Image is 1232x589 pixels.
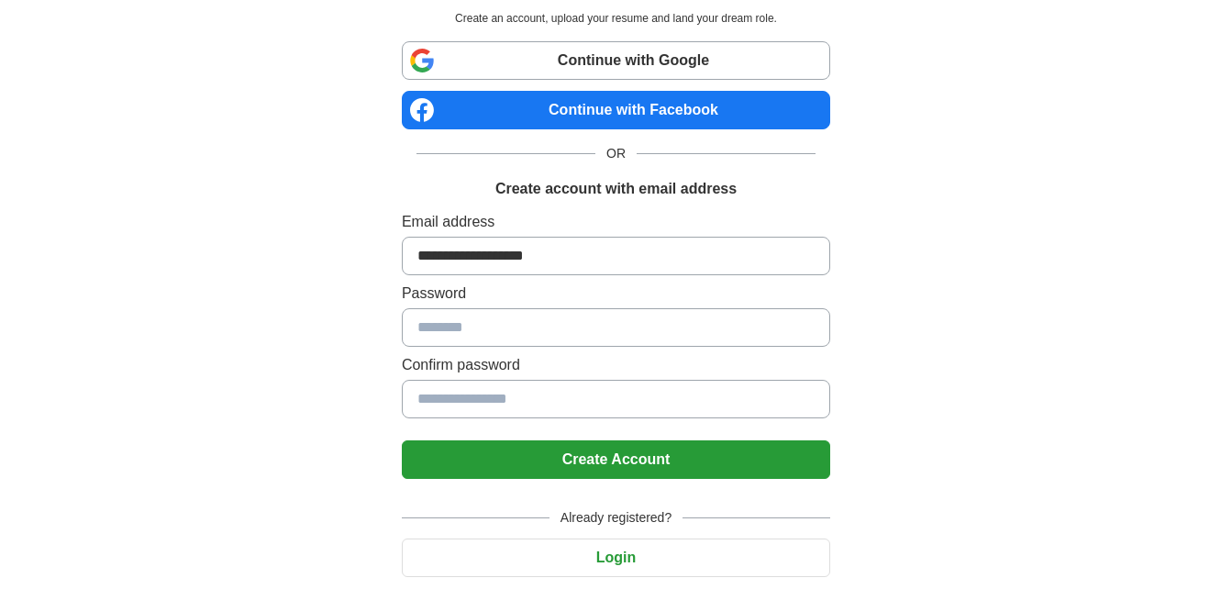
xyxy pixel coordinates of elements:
[405,10,827,27] p: Create an account, upload your resume and land your dream role.
[595,144,637,163] span: OR
[402,91,830,129] a: Continue with Facebook
[402,354,830,376] label: Confirm password
[402,550,830,565] a: Login
[402,283,830,305] label: Password
[402,41,830,80] a: Continue with Google
[402,211,830,233] label: Email address
[549,508,683,528] span: Already registered?
[402,440,830,479] button: Create Account
[402,539,830,577] button: Login
[495,178,737,200] h1: Create account with email address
